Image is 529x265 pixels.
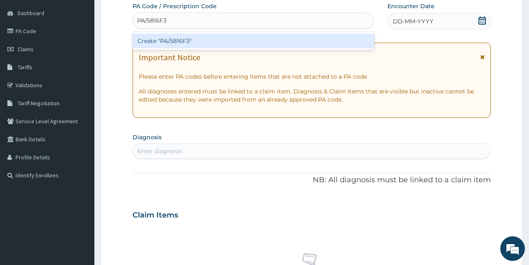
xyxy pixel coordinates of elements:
[18,45,34,53] span: Claims
[133,211,178,220] h3: Claim Items
[133,2,217,10] label: PA Code / Prescription Code
[139,53,200,62] h1: Important Notice
[133,34,374,48] div: Create "PA/5816F3"
[18,100,60,107] span: Tariff Negotiation
[133,133,162,141] label: Diagnosis
[48,80,113,163] span: We're online!
[387,2,435,10] label: Encounter Date
[393,17,433,25] span: DD-MM-YYYY
[43,46,138,57] div: Chat with us now
[139,72,485,81] p: Please enter PA codes before entering items that are not attached to a PA code
[4,177,156,206] textarea: Type your message and hit 'Enter'
[133,175,491,186] p: NB: All diagnosis must be linked to a claim item
[137,147,182,155] div: Enter diagnosis
[18,9,44,17] span: Dashboard
[15,41,33,61] img: d_794563401_company_1708531726252_794563401
[139,87,485,104] p: All diagnoses entered must be linked to a claim item. Diagnosis & Claim Items that are visible bu...
[18,63,32,71] span: Tariffs
[135,4,154,24] div: Minimize live chat window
